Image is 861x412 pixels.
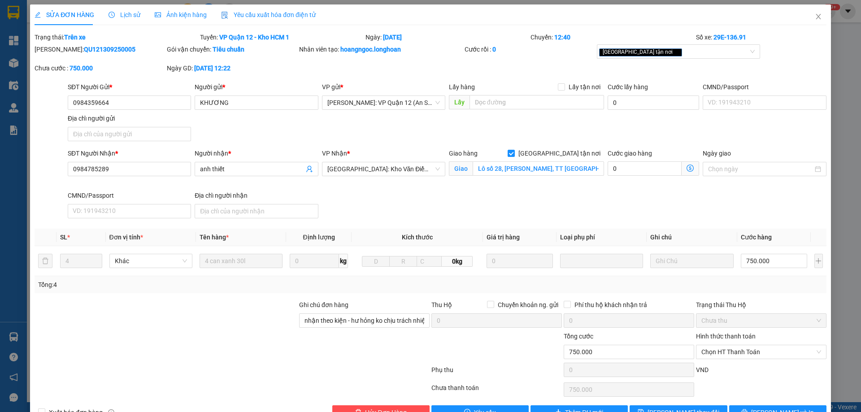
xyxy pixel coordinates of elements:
div: Trạng thái: [34,32,199,42]
div: Trạng thái Thu Hộ [696,300,826,310]
span: Giá trị hàng [487,234,520,241]
input: Cước lấy hàng [608,95,699,110]
div: SĐT Người Nhận [68,148,191,158]
span: Kích thước [402,234,433,241]
span: Lịch sử [109,11,140,18]
th: Ghi chú [647,229,737,246]
span: Yêu cầu xuất hóa đơn điện tử [221,11,316,18]
b: 750.000 [70,65,93,72]
div: [PERSON_NAME]: [35,44,165,54]
b: VP Quận 12 - Kho HCM 1 [219,34,289,41]
span: Đơn vị tính [109,234,143,241]
div: Tuyến: [199,32,365,42]
div: Chưa thanh toán [430,383,563,399]
span: kg [339,254,348,268]
span: Lấy tận nơi [565,82,604,92]
div: Ngày: [365,32,530,42]
b: Tiêu chuẩn [213,46,244,53]
button: plus [814,254,823,268]
div: CMND/Passport [68,191,191,200]
div: Chuyến: [530,32,695,42]
button: Close [806,4,831,30]
span: Thu Hộ [431,301,452,308]
label: Ghi chú đơn hàng [299,301,348,308]
div: Nhân viên tạo: [299,44,463,54]
span: Hà Nội: Kho Văn Điển Thanh Trì [327,162,440,176]
div: Địa chỉ người nhận [195,191,318,200]
input: C [417,256,442,267]
span: user-add [306,165,313,173]
span: Tên hàng [200,234,229,241]
span: Lấy hàng [449,83,475,91]
div: Phụ thu [430,365,563,381]
img: icon [221,12,228,19]
b: 29E-136.91 [713,34,746,41]
div: Số xe: [695,32,827,42]
div: Gói vận chuyển: [167,44,297,54]
div: Địa chỉ người gửi [68,113,191,123]
input: Giao tận nơi [473,161,604,176]
div: Người gửi [195,82,318,92]
label: Hình thức thanh toán [696,333,756,340]
th: Loại phụ phí [557,229,647,246]
input: Địa chỉ của người gửi [68,127,191,141]
span: dollar-circle [687,165,694,172]
span: Giao [449,161,473,176]
input: D [362,256,390,267]
b: [DATE] 12:22 [194,65,230,72]
div: Tổng: 4 [38,280,332,290]
b: QU121309250005 [84,46,135,53]
span: Ảnh kiện hàng [155,11,207,18]
div: VP gửi [322,82,445,92]
span: Cước hàng [741,234,772,241]
div: Người nhận [195,148,318,158]
span: SỬA ĐƠN HÀNG [35,11,94,18]
input: Ngày giao [708,164,813,174]
span: Hồ Chí Minh: VP Quận 12 (An Sương) [327,96,440,109]
span: [GEOGRAPHIC_DATA] tận nơi [515,148,604,158]
span: close [674,50,678,54]
span: clock-circle [109,12,115,18]
span: Lấy [449,95,470,109]
label: Cước giao hàng [608,150,652,157]
span: VND [696,366,709,373]
span: Định lượng [303,234,335,241]
span: Tổng cước [564,333,593,340]
b: [DATE] [383,34,402,41]
span: Chưa thu [701,314,821,327]
input: Dọc đường [470,95,604,109]
label: Ngày giao [703,150,731,157]
div: CMND/Passport [703,82,826,92]
b: Trên xe [64,34,86,41]
input: 0 [487,254,553,268]
span: [GEOGRAPHIC_DATA] tận nơi [599,48,682,56]
div: Cước rồi : [465,44,595,54]
b: 12:40 [554,34,570,41]
span: Chọn HT Thanh Toán [701,345,821,359]
b: hoangngoc.longhoan [340,46,401,53]
div: Ngày GD: [167,63,297,73]
span: VP Nhận [322,150,347,157]
span: Phí thu hộ khách nhận trả [571,300,651,310]
input: Ghi chú đơn hàng [299,313,430,328]
span: SL [60,234,67,241]
span: Giao hàng [449,150,478,157]
b: 0 [492,46,496,53]
input: Ghi Chú [650,254,733,268]
button: delete [38,254,52,268]
input: Địa chỉ của người nhận [195,204,318,218]
span: picture [155,12,161,18]
input: VD: Bàn, Ghế [200,254,283,268]
span: 0kg [442,256,472,267]
div: Chưa cước : [35,63,165,73]
label: Cước lấy hàng [608,83,648,91]
div: SĐT Người Gửi [68,82,191,92]
span: Chuyển khoản ng. gửi [494,300,562,310]
span: edit [35,12,41,18]
input: Cước giao hàng [608,161,682,176]
span: close [815,13,822,20]
span: Khác [115,254,187,268]
input: R [389,256,417,267]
